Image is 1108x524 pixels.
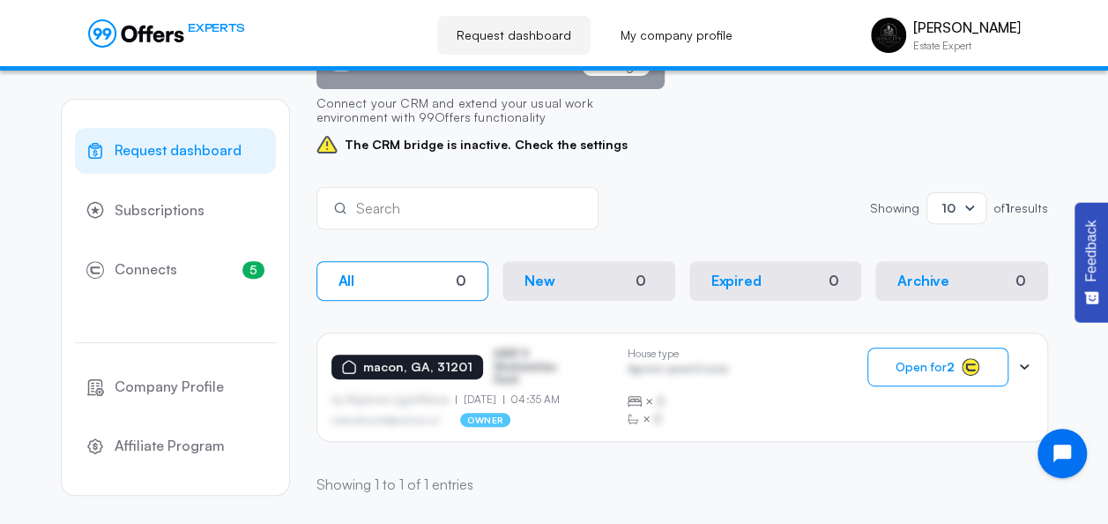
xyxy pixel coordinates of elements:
[115,376,224,399] span: Company Profile
[654,410,662,428] span: B
[460,413,510,427] p: owner
[316,89,665,135] p: Connect your CRM and extend your usual work environment with 99Offers functionality
[316,134,665,155] span: The CRM bridge is inactive. Check the settings
[628,410,729,428] div: ×
[871,18,906,53] img: Michael Rosario
[897,273,949,289] p: Archive
[437,16,591,55] a: Request dashboard
[188,19,244,36] span: EXPERTS
[628,271,653,291] div: 0
[993,202,1048,214] p: of results
[331,415,440,425] p: asdfasdfasasfd@asdfasd.asf
[494,348,582,386] p: ASDF S Sfasfdasfdas Dasd
[363,360,472,375] p: macon, GA, 31201
[338,273,355,289] p: All
[1083,220,1099,281] span: Feedback
[75,188,276,234] a: Subscriptions
[115,258,177,281] span: Connects
[829,273,839,289] div: 0
[628,363,729,379] p: Agrwsv qwervf oiuns
[913,41,1020,51] p: Estate Expert
[316,474,473,497] p: Showing 1 to 1 of 1 entries
[601,16,752,55] a: My company profile
[867,348,1008,386] button: Open for2
[524,273,555,289] p: New
[75,128,276,174] a: Request dashboard
[503,393,560,406] p: 04:35 AM
[941,200,956,215] span: 10
[628,348,729,360] p: House type
[875,261,1048,301] button: Archive0
[316,261,489,301] button: All0
[1015,273,1026,289] div: 0
[896,360,955,374] span: Open for
[115,435,225,458] span: Affiliate Program
[913,19,1020,36] p: [PERSON_NAME]
[657,393,665,410] span: B
[689,261,862,301] button: Expired0
[75,364,276,410] a: Company Profile
[628,393,729,410] div: ×
[242,261,264,279] span: 5
[456,273,466,289] div: 0
[331,393,457,406] p: by Afgdsrwe Ljgjkdfsbvas
[75,423,276,469] a: Affiliate Program
[1005,200,1010,215] strong: 1
[88,19,244,48] a: EXPERTS
[115,199,204,222] span: Subscriptions
[711,273,762,289] p: Expired
[1075,202,1108,322] button: Feedback - Show survey
[502,261,675,301] button: New0
[947,359,955,374] strong: 2
[75,247,276,293] a: Connects5
[115,139,242,162] span: Request dashboard
[870,202,919,214] p: Showing
[456,393,503,406] p: [DATE]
